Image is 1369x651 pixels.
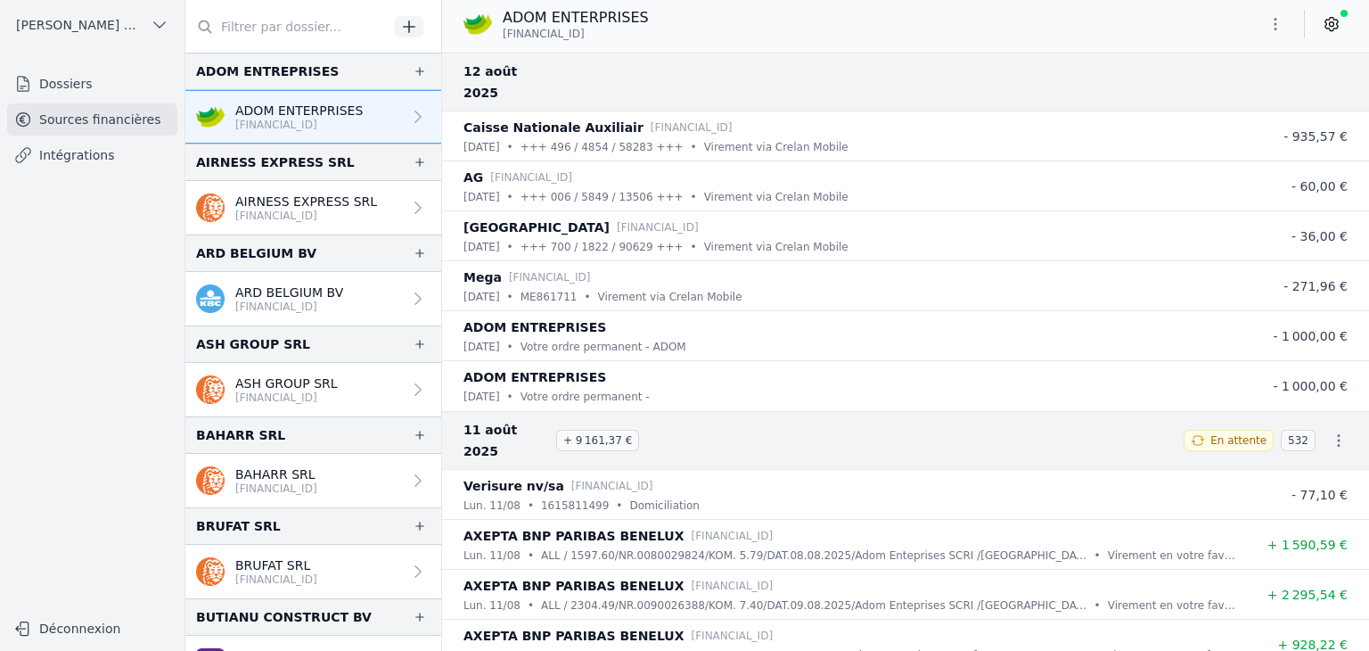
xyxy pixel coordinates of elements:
div: • [691,188,697,206]
p: ADOM ENTREPRISES [463,317,606,338]
p: [DATE] [463,388,500,406]
p: [FINANCIAL_ID] [617,218,699,236]
div: ARD BELGIUM BV [196,243,316,264]
div: ASH GROUP SRL [196,334,310,355]
p: lun. 11/08 [463,597,521,614]
p: Votre ordre permanent - ADOM [521,338,686,356]
img: ing.png [196,466,225,495]
div: • [528,547,534,564]
div: • [507,188,513,206]
img: kbc.png [196,284,225,313]
div: • [507,238,513,256]
span: - 1 000,00 € [1273,379,1348,393]
button: [PERSON_NAME] ET PARTNERS SRL [7,11,177,39]
p: ADOM ENTERPRISES [503,7,649,29]
p: ASH GROUP SRL [235,375,338,392]
a: AIRNESS EXPRESS SRL [FINANCIAL_ID] [185,181,441,235]
button: Déconnexion [7,614,177,643]
a: Intégrations [7,139,177,171]
p: Mega [463,267,502,288]
p: [GEOGRAPHIC_DATA] [463,217,610,238]
span: 12 août 2025 [463,61,549,103]
div: BRUFAT SRL [196,515,281,537]
a: ADOM ENTERPRISES [FINANCIAL_ID] [185,90,441,144]
p: ADOM ENTREPRISES [463,367,606,388]
p: Virement via Crelan Mobile [598,288,742,306]
a: Dossiers [7,68,177,100]
p: Virement via Crelan Mobile [704,138,848,156]
p: +++ 496 / 4854 / 58283 +++ [521,138,684,156]
p: ADOM ENTERPRISES [235,102,363,119]
span: [PERSON_NAME] ET PARTNERS SRL [16,16,143,34]
p: AXEPTA BNP PARIBAS BENELUX [463,575,684,597]
span: En attente [1210,433,1267,448]
p: [FINANCIAL_ID] [692,527,774,545]
div: • [507,138,513,156]
a: BAHARR SRL [FINANCIAL_ID] [185,454,441,507]
p: AG [463,167,483,188]
p: ME861711 [521,288,578,306]
span: - 1 000,00 € [1273,329,1348,343]
p: [FINANCIAL_ID] [509,268,591,286]
span: 532 [1281,430,1316,451]
p: [FINANCIAL_ID] [490,169,572,186]
p: +++ 700 / 1822 / 90629 +++ [521,238,684,256]
div: BUTIANU CONSTRUCT BV [196,606,372,628]
div: • [528,597,534,614]
span: + 2 295,54 € [1267,588,1348,602]
p: [FINANCIAL_ID] [235,482,317,496]
div: AIRNESS EXPRESS SRL [196,152,355,173]
p: lun. 11/08 [463,547,521,564]
p: Virement via Crelan Mobile [704,188,848,206]
p: [FINANCIAL_ID] [692,627,774,645]
p: AXEPTA BNP PARIBAS BENELUX [463,625,684,647]
span: + 1 590,59 € [1267,538,1348,552]
div: • [584,288,590,306]
p: BAHARR SRL [235,466,317,483]
p: Caisse Nationale Auxiliair [463,117,644,138]
div: ADOM ENTREPRISES [196,61,339,82]
div: • [1094,597,1101,614]
p: [FINANCIAL_ID] [571,477,653,495]
p: [FINANCIAL_ID] [235,391,338,405]
div: • [507,388,513,406]
a: ARD BELGIUM BV [FINANCIAL_ID] [185,272,441,325]
p: [FINANCIAL_ID] [235,573,317,587]
p: lun. 11/08 [463,497,521,515]
span: 11 août 2025 [463,419,549,462]
p: ALL / 1597.60/NR.0080029824/KOM. 5.79/DAT.08.08.2025/Adom Enteprises SCRI /[GEOGRAPHIC_DATA] [541,547,1087,564]
span: - 935,57 € [1283,129,1348,144]
p: Virement en votre faveur [1108,597,1241,614]
span: - 60,00 € [1291,179,1348,194]
span: + 9 161,37 € [556,430,639,451]
span: [FINANCIAL_ID] [503,27,585,41]
img: ing.png [196,557,225,586]
p: [FINANCIAL_ID] [235,118,363,132]
p: AXEPTA BNP PARIBAS BENELUX [463,525,684,547]
span: - 36,00 € [1291,229,1348,243]
div: • [1094,547,1101,564]
p: 1615811499 [541,497,609,515]
a: BRUFAT SRL [FINANCIAL_ID] [185,545,441,598]
img: crelan.png [196,103,225,131]
p: ALL / 2304.49/NR.0090026388/KOM. 7.40/DAT.09.08.2025/Adom Enteprises SCRI /[GEOGRAPHIC_DATA] [541,597,1087,614]
p: [FINANCIAL_ID] [235,300,343,314]
p: [FINANCIAL_ID] [235,209,377,223]
p: [DATE] [463,138,500,156]
p: [FINANCIAL_ID] [692,577,774,595]
p: AIRNESS EXPRESS SRL [235,193,377,210]
div: • [528,497,534,515]
img: crelan.png [463,10,492,38]
p: Verisure nv/sa [463,475,564,497]
div: • [507,288,513,306]
p: +++ 006 / 5849 / 13506 +++ [521,188,684,206]
p: ARD BELGIUM BV [235,284,343,301]
img: ing.png [196,375,225,404]
p: [DATE] [463,288,500,306]
div: BAHARR SRL [196,424,285,446]
a: Sources financières [7,103,177,136]
div: • [691,238,697,256]
p: [DATE] [463,338,500,356]
input: Filtrer par dossier... [185,11,389,43]
div: • [691,138,697,156]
